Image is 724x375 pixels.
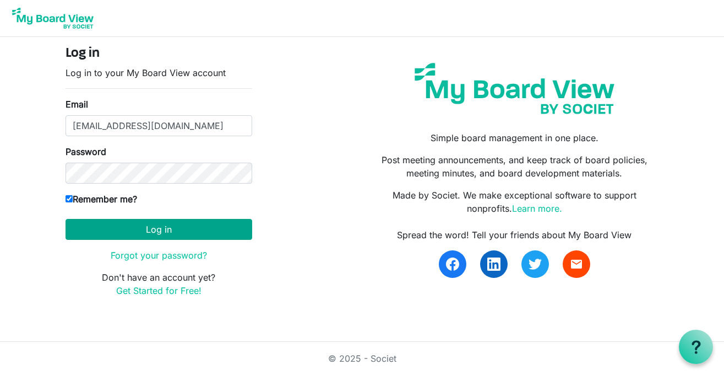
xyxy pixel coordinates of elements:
[66,145,106,158] label: Password
[66,66,252,79] p: Log in to your My Board View account
[406,55,623,122] img: my-board-view-societ.svg
[563,250,590,278] a: email
[66,98,88,111] label: Email
[66,219,252,240] button: Log in
[512,203,562,214] a: Learn more.
[9,4,97,32] img: My Board View Logo
[328,353,396,364] a: © 2025 - Societ
[370,153,658,180] p: Post meeting announcements, and keep track of board policies, meeting minutes, and board developm...
[370,131,658,144] p: Simple board management in one place.
[529,258,542,271] img: twitter.svg
[370,228,658,242] div: Spread the word! Tell your friends about My Board View
[370,189,658,215] p: Made by Societ. We make exceptional software to support nonprofits.
[66,271,252,297] p: Don't have an account yet?
[446,258,459,271] img: facebook.svg
[487,258,500,271] img: linkedin.svg
[116,285,202,296] a: Get Started for Free!
[66,46,252,62] h4: Log in
[66,192,137,206] label: Remember me?
[111,250,207,261] a: Forgot your password?
[66,195,73,202] input: Remember me?
[570,258,583,271] span: email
